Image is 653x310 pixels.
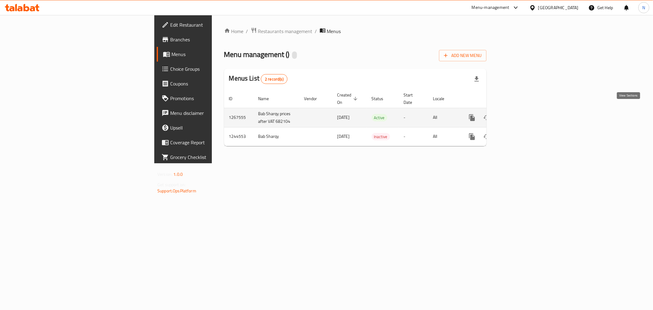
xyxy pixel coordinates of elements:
[258,28,313,35] span: Restaurants management
[479,110,494,125] button: Change Status
[337,132,350,140] span: [DATE]
[261,76,287,82] span: 2 record(s)
[157,47,263,62] a: Menus
[157,76,263,91] a: Coupons
[157,91,263,106] a: Promotions
[399,108,428,127] td: -
[170,124,258,131] span: Upsell
[170,21,258,28] span: Edit Restaurant
[157,187,196,195] a: Support.OpsPlatform
[465,110,479,125] button: more
[253,127,299,146] td: Bab Sharqy
[170,109,258,117] span: Menu disclaimer
[315,28,317,35] li: /
[173,170,183,178] span: 1.0.0
[157,135,263,150] a: Coverage Report
[372,133,390,140] span: Inactive
[157,170,172,178] span: Version:
[157,106,263,120] a: Menu disclaimer
[171,51,258,58] span: Menus
[224,89,528,146] table: enhanced table
[337,91,359,106] span: Created On
[224,27,486,35] nav: breadcrumb
[327,28,341,35] span: Menus
[251,27,313,35] a: Restaurants management
[170,139,258,146] span: Coverage Report
[472,4,509,11] div: Menu-management
[157,120,263,135] a: Upsell
[304,95,325,102] span: Vendor
[170,65,258,73] span: Choice Groups
[170,95,258,102] span: Promotions
[399,127,428,146] td: -
[258,95,277,102] span: Name
[372,95,392,102] span: Status
[157,32,263,47] a: Branches
[642,4,645,11] span: N
[337,113,350,121] span: [DATE]
[253,108,299,127] td: Bab Sharqy prices after VAT 682104
[439,50,486,61] button: Add New Menu
[157,17,263,32] a: Edit Restaurant
[229,74,287,84] h2: Menus List
[428,127,460,146] td: All
[479,129,494,144] button: Change Status
[372,114,387,121] span: Active
[157,62,263,76] a: Choice Groups
[460,89,528,108] th: Actions
[538,4,579,11] div: [GEOGRAPHIC_DATA]
[224,47,290,61] span: Menu management ( )
[465,129,479,144] button: more
[157,181,186,189] span: Get support on:
[170,80,258,87] span: Coupons
[229,95,241,102] span: ID
[157,150,263,164] a: Grocery Checklist
[170,153,258,161] span: Grocery Checklist
[404,91,421,106] span: Start Date
[469,72,484,86] div: Export file
[433,95,452,102] span: Locale
[444,52,482,59] span: Add New Menu
[428,108,460,127] td: All
[170,36,258,43] span: Branches
[261,74,287,84] div: Total records count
